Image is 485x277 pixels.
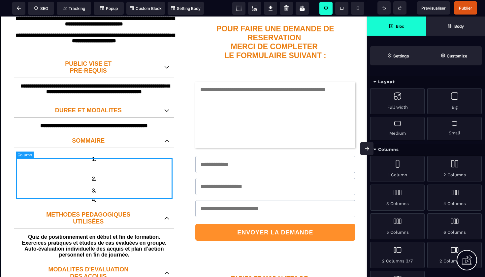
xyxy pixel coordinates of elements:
span: Previsualiser [421,6,446,11]
strong: Customize [447,53,467,58]
span: Popup [100,6,118,11]
div: 2 Columns [427,156,482,182]
div: 6 Columns [427,213,482,239]
span: Custom Block [130,6,162,11]
b: POUR FAIRE UNE DEMANDE DE RESERVATION MERCI DE COMPLETER LE FORMULAIRE SUIVANT : [216,8,336,43]
span: Open Style Manager [426,46,482,65]
span: Publier [459,6,472,11]
b: 2. [92,159,96,165]
div: Layout [367,76,485,88]
span: Setting Body [171,6,201,11]
p: MODALITES D'EVALUATION DES ACQUIS [19,250,158,263]
strong: Settings [393,53,409,58]
strong: Bloc [396,24,404,29]
text: Quiz de positionnement en début et fin de formation. Exercices pratiques et études de cas évaluée... [16,216,173,243]
div: 5 Columns [370,213,425,239]
b: 3. [92,171,96,177]
div: Big [427,88,482,114]
span: Tracking [63,6,85,11]
span: Open Layer Manager [426,17,485,36]
div: 1 Column [370,156,425,182]
p: SOMMAIRE [19,121,158,128]
b: 4. [92,181,96,186]
div: 4 Columns [427,185,482,211]
p: METHODES PEDAGOGIQUES UTILISÉES [19,195,158,209]
div: 3 Columns [370,185,425,211]
button: ENVOYER LA DEMANDE [195,207,355,224]
strong: Body [454,24,464,29]
p: PUBLIC VISE ET PRE-REQUIS [19,44,158,58]
span: Screenshot [248,2,261,15]
div: 2 Columns 3/7 [370,242,425,268]
p: DUREE ET MODALITES [19,90,158,97]
b: 1. [92,140,96,146]
span: Open Blocks [367,17,426,36]
p: TARIFS ET MODALITES DE FINANCEMENT [202,259,337,273]
div: 2 Columns 7/3 [427,242,482,268]
span: SEO [34,6,48,11]
span: Settings [370,46,426,65]
div: Full width [370,88,425,114]
span: Preview [417,1,450,15]
span: View components [232,2,245,15]
div: Columns [367,144,485,156]
div: Small [427,117,482,140]
div: Medium [370,117,425,140]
